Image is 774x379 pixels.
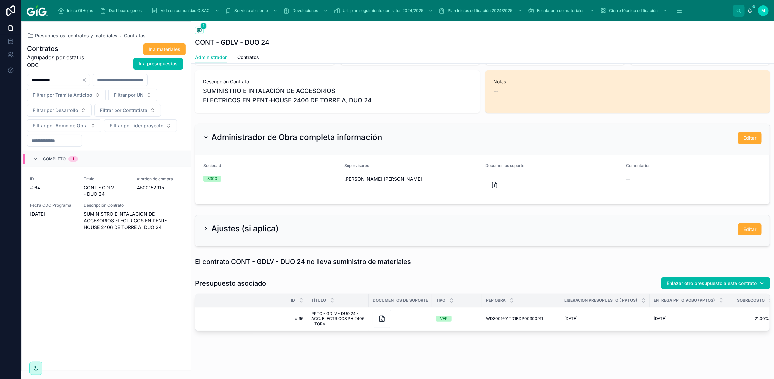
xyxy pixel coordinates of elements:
[291,298,295,303] span: ID
[30,203,76,208] span: Fecha ODC Programa
[27,44,92,53] h1: Contratos
[486,316,556,321] a: WD3001601TD1BDP00300911
[30,184,76,191] span: # 64
[139,61,178,67] span: Ir a presupuestos
[436,316,478,322] a: VER
[195,257,411,266] h1: El contrato CONT - GDLV - DUO 24 no lleva suministro de materiales
[609,8,658,13] span: Cierre técnico edificación
[195,27,204,35] button: 1
[234,8,268,13] span: Servicio al cliente
[200,23,207,29] span: 1
[626,176,630,182] span: --
[436,298,445,303] span: TIPO
[526,5,598,17] a: Escalatoria de materiales
[661,277,770,289] button: Enlazar otro presupuesto a este contrato
[654,298,715,303] span: ENTREGA PPTO VOBO (PPTOS)
[195,51,227,64] a: Administrador
[311,298,326,303] span: Título
[33,92,92,98] span: Filtrar por Trámite Anticipo
[237,54,259,61] span: Contratos
[30,176,76,182] span: ID
[27,104,92,117] button: Select Button
[345,176,480,182] span: [PERSON_NAME] [PERSON_NAME]
[27,53,92,69] span: Agrupados por estatus ODC
[72,156,74,162] div: 1
[373,298,428,303] span: Documentos de soporte
[203,163,221,168] span: Sociedad
[237,51,259,64] a: Contratos
[493,86,499,96] span: --
[727,316,769,321] a: 21.00%
[738,132,762,144] button: Editar
[448,8,512,13] span: Plan Inicios edificación 2024/2025
[436,5,526,17] a: Plan Inicios edificación 2024/2025
[149,46,180,53] span: Ir a materiales
[343,8,423,13] span: Urb plan seguimiento contratos 2024/2025
[33,107,78,114] span: Filtrar por Desarrollo
[626,163,651,168] span: Comentarios
[311,311,365,327] span: PPTO - GDLV - DUO 24 - ACC. ELECTRICOS PH 2406 - TORVI
[211,132,382,143] h2: Administrador de Obra completa información
[137,176,183,182] span: # orden de compra
[195,54,227,61] span: Administrador
[137,184,183,191] span: 4500152915
[33,122,88,129] span: Filtrar por Admn de Obra
[762,8,765,13] span: M
[27,89,106,101] button: Select Button
[486,298,506,303] span: PEP OBRA
[292,8,318,13] span: Devoluciones
[743,135,756,141] span: Editar
[203,86,472,105] span: SUMINISTRO E INTALACIÓN DE ACCESORIOS ELECTRICOS EN PENT-HOUSE 2406 DE TORRE A, DUO 24
[84,176,129,182] span: Título
[345,163,369,168] span: Supervisores
[67,8,93,13] span: Inicio OtHojas
[564,316,577,321] span: [DATE]
[331,5,436,17] a: Urb plan seguimiento contratos 2024/2025
[195,38,269,47] h1: CONT - GDLV - DUO 24
[654,316,666,321] span: [DATE]
[195,279,266,288] h1: Presupuesto asociado
[30,211,76,217] span: [DATE]
[223,5,281,17] a: Servicio al cliente
[738,223,762,235] button: Editar
[114,92,144,98] span: Filtrar por UN
[564,298,637,303] span: LIBERACION PRESUPUESTO ( PPTOS)
[27,5,48,16] img: App logo
[737,298,765,303] span: SOBRECOSTO
[207,176,217,182] div: 3300
[53,3,733,18] div: scrollable content
[108,89,157,101] button: Select Button
[486,316,543,321] span: WD3001601TD1BDP00300911
[440,316,448,322] div: VER
[654,316,723,321] a: [DATE]
[110,122,163,129] span: Filtrar por líder proyecto
[133,58,183,70] button: Ir a presupuestos
[211,223,279,234] h2: Ajustes (si aplica)
[22,167,191,240] a: ID# 64TítuloCONT - GDLV - DUO 24# orden de compra4500152915Fecha ODC Programa[DATE]Descripción Co...
[485,163,524,168] span: Documentos soporte
[94,104,161,117] button: Select Button
[104,119,177,132] button: Select Button
[100,107,147,114] span: Filtrar por Contratista
[743,226,756,233] span: Editar
[84,211,183,231] span: SUMINISTRO E INTALACIÓN DE ACCESORIOS ELECTRICOS EN PENT-HOUSE 2406 DE TORRE A, DUO 24
[27,119,101,132] button: Select Button
[149,5,223,17] a: Vida en comunidad CISAC
[203,78,472,85] span: Descripción Contrato
[667,280,757,287] span: Enlazar otro presupuesto a este contrato
[598,5,671,17] a: Cierre técnico edificación
[98,5,149,17] a: Dashboard general
[35,32,117,39] span: Presupuestos, contratos y materiales
[124,32,146,39] a: Contratos
[109,8,145,13] span: Dashboard general
[493,78,762,85] span: Notas
[43,156,66,162] span: Completo
[564,316,646,321] a: [DATE]
[281,5,331,17] a: Devoluciones
[56,5,98,17] a: Inicio OtHojas
[84,184,129,197] span: CONT - GDLV - DUO 24
[203,316,303,321] a: # 96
